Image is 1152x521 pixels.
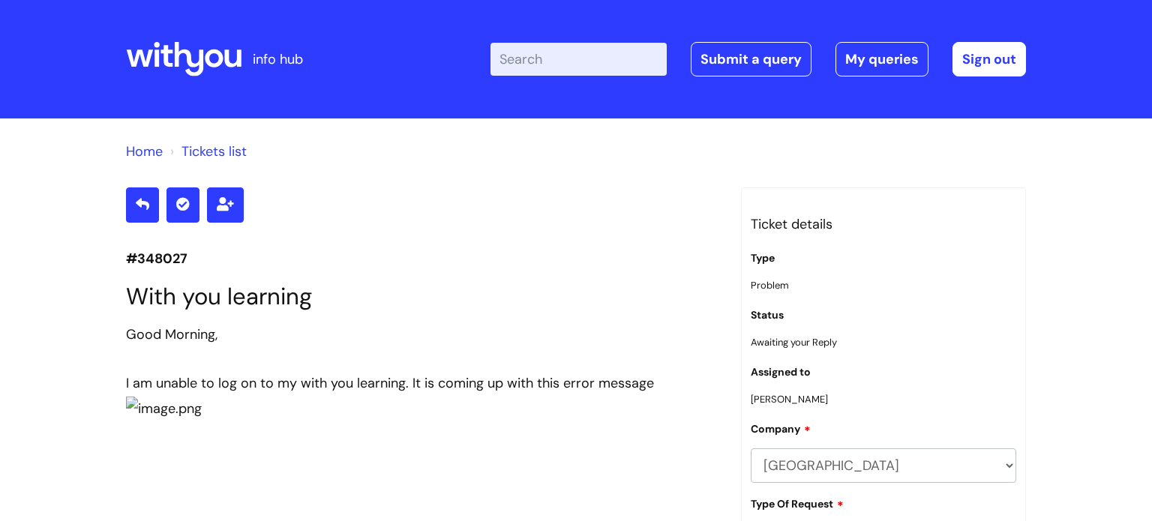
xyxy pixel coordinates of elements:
[691,42,811,76] a: Submit a query
[490,42,1026,76] div: | -
[126,322,718,346] div: Good Morning,
[835,42,928,76] a: My queries
[751,366,811,379] label: Assigned to
[751,277,1016,294] p: Problem
[126,139,163,163] li: Solution home
[490,43,667,76] input: Search
[126,397,202,421] img: image.png
[126,371,718,395] div: I am unable to log on to my with you learning. It is coming up with this error message
[751,252,775,265] label: Type
[751,309,784,322] label: Status
[751,421,811,436] label: Company
[181,142,247,160] a: Tickets list
[126,247,718,271] p: #348027
[126,142,163,160] a: Home
[166,139,247,163] li: Tickets list
[751,496,844,511] label: Type Of Request
[253,47,303,71] p: info hub
[751,391,1016,408] p: [PERSON_NAME]
[952,42,1026,76] a: Sign out
[751,334,1016,351] p: Awaiting your Reply
[126,283,718,310] h1: With you learning
[751,212,1016,236] h3: Ticket details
